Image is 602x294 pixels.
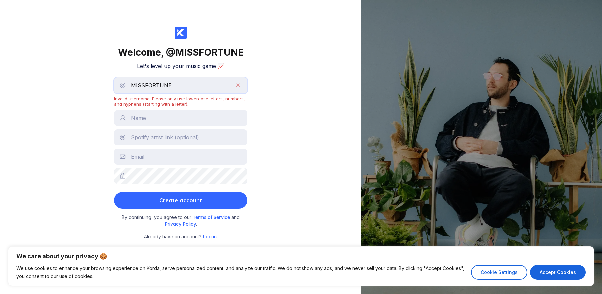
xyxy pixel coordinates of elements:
a: Terms of Service [193,214,231,220]
p: We care about your privacy 🍪 [16,252,586,260]
small: By continuing, you agree to our and . [117,214,244,228]
button: Accept Cookies [530,265,586,280]
h2: Let's level up your music game 📈 [137,63,224,69]
p: We use cookies to enhance your browsing experience on Korda, serve personalized content, and anal... [16,264,466,280]
input: Name [114,110,247,126]
small: Already have an account? . [144,233,218,240]
button: Create account [114,192,247,209]
span: Privacy Policy [165,221,196,227]
input: Spotify artist link (optional) [114,129,247,145]
input: Email [114,149,247,165]
button: Cookie Settings [471,265,527,280]
span: @ [166,47,175,58]
div: Welcome, [118,47,244,58]
div: Invalid username. Please only use lowercase letters, numbers, and hyphens (starting with a letter). [114,96,247,107]
a: Privacy Policy [165,221,196,227]
a: Log in [203,234,217,239]
input: Username [114,77,247,93]
span: MISSFORTUNE [175,47,244,58]
div: Create account [159,194,202,207]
